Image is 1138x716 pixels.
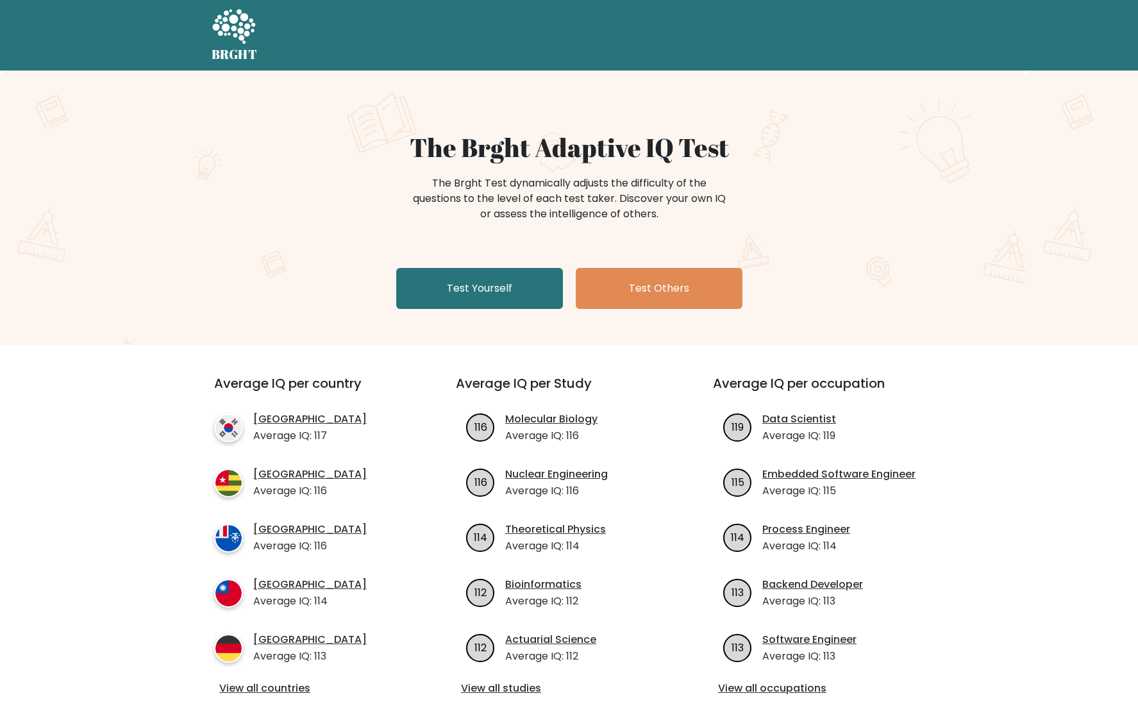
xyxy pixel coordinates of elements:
[505,649,596,664] p: Average IQ: 112
[505,538,606,554] p: Average IQ: 114
[732,640,744,654] text: 113
[253,522,367,537] a: [GEOGRAPHIC_DATA]
[762,577,863,592] a: Backend Developer
[474,529,487,544] text: 114
[212,47,258,62] h5: BRGHT
[762,412,836,427] a: Data Scientist
[732,419,744,434] text: 119
[505,412,598,427] a: Molecular Biology
[214,524,243,553] img: country
[474,419,487,434] text: 116
[253,538,367,554] p: Average IQ: 116
[219,681,405,696] a: View all countries
[461,681,677,696] a: View all studies
[253,467,367,482] a: [GEOGRAPHIC_DATA]
[474,640,487,654] text: 112
[718,681,934,696] a: View all occupations
[762,538,850,554] p: Average IQ: 114
[731,529,744,544] text: 114
[576,268,742,309] a: Test Others
[474,585,487,599] text: 112
[762,649,857,664] p: Average IQ: 113
[214,579,243,608] img: country
[732,474,744,489] text: 115
[396,268,563,309] a: Test Yourself
[253,649,367,664] p: Average IQ: 113
[762,522,850,537] a: Process Engineer
[762,632,857,647] a: Software Engineer
[253,632,367,647] a: [GEOGRAPHIC_DATA]
[762,467,916,482] a: Embedded Software Engineer
[505,428,598,444] p: Average IQ: 116
[409,176,730,222] div: The Brght Test dynamically adjusts the difficulty of the questions to the level of each test take...
[762,428,836,444] p: Average IQ: 119
[212,5,258,65] a: BRGHT
[253,577,367,592] a: [GEOGRAPHIC_DATA]
[713,376,939,406] h3: Average IQ per occupation
[253,594,367,609] p: Average IQ: 114
[505,522,606,537] a: Theoretical Physics
[214,376,410,406] h3: Average IQ per country
[505,483,608,499] p: Average IQ: 116
[762,594,863,609] p: Average IQ: 113
[214,469,243,497] img: country
[474,474,487,489] text: 116
[214,634,243,663] img: country
[505,577,582,592] a: Bioinformatics
[505,632,596,647] a: Actuarial Science
[505,467,608,482] a: Nuclear Engineering
[762,483,916,499] p: Average IQ: 115
[253,483,367,499] p: Average IQ: 116
[256,132,882,163] h1: The Brght Adaptive IQ Test
[732,585,744,599] text: 113
[253,428,367,444] p: Average IQ: 117
[456,376,682,406] h3: Average IQ per Study
[214,413,243,442] img: country
[505,594,582,609] p: Average IQ: 112
[253,412,367,427] a: [GEOGRAPHIC_DATA]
